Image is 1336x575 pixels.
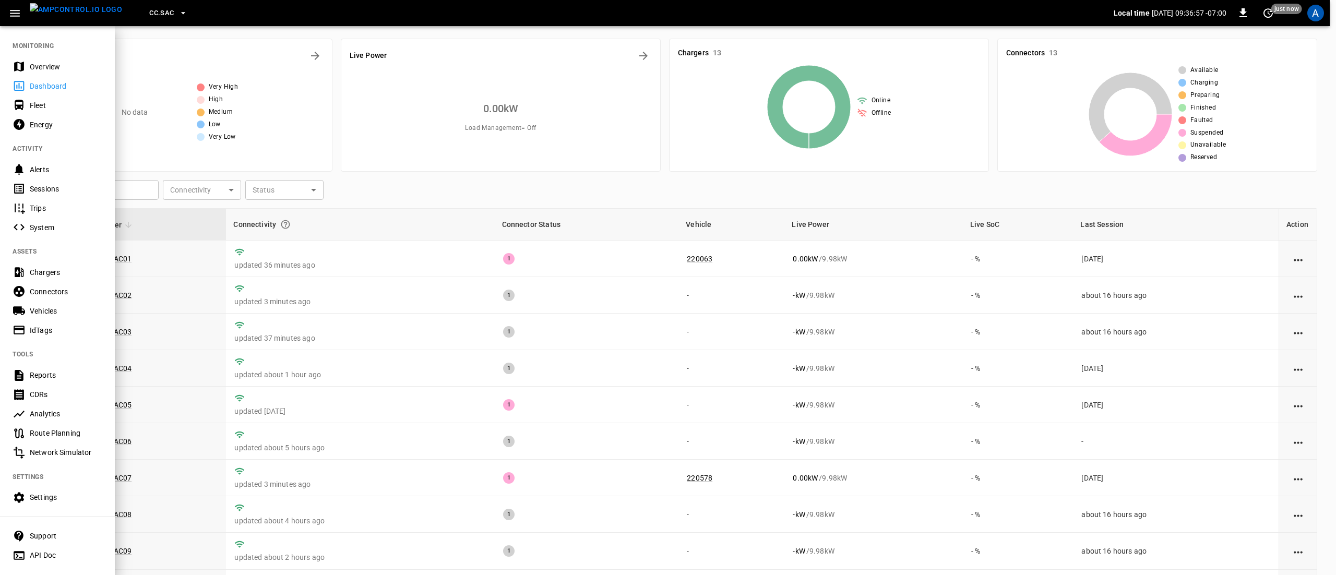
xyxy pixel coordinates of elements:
[30,100,102,111] div: Fleet
[1260,5,1277,21] button: set refresh interval
[1271,4,1302,14] span: just now
[30,222,102,233] div: System
[30,428,102,438] div: Route Planning
[30,389,102,400] div: CDRs
[149,7,174,19] span: CC.SAC
[30,306,102,316] div: Vehicles
[1152,8,1226,18] p: [DATE] 09:36:57 -07:00
[30,325,102,336] div: IdTags
[30,267,102,278] div: Chargers
[30,409,102,419] div: Analytics
[30,119,102,130] div: Energy
[1114,8,1150,18] p: Local time
[30,3,122,16] img: ampcontrol.io logo
[1307,5,1324,21] div: profile-icon
[30,492,102,502] div: Settings
[30,370,102,380] div: Reports
[30,164,102,175] div: Alerts
[30,531,102,541] div: Support
[30,286,102,297] div: Connectors
[30,62,102,72] div: Overview
[30,203,102,213] div: Trips
[30,81,102,91] div: Dashboard
[30,184,102,194] div: Sessions
[30,447,102,458] div: Network Simulator
[30,550,102,560] div: API Doc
